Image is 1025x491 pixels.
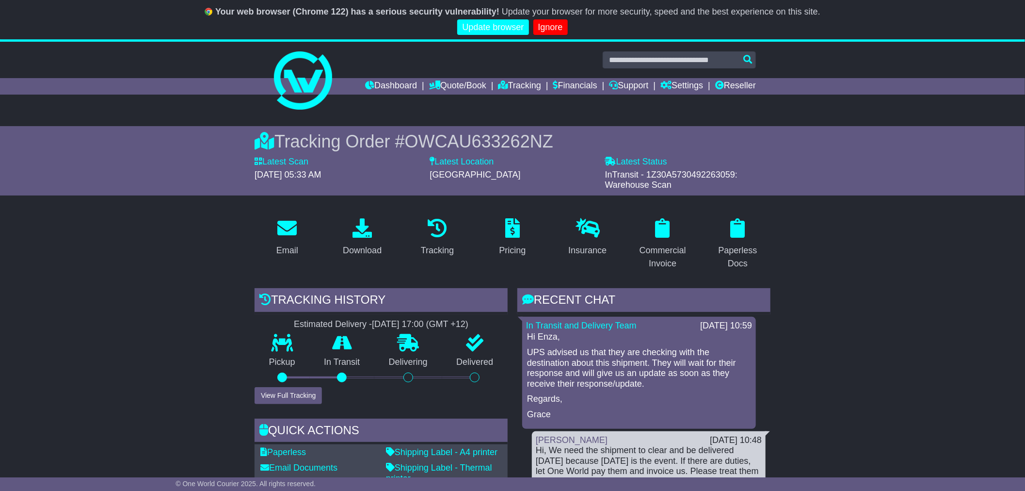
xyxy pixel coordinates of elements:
label: Latest Scan [255,157,308,167]
p: Pickup [255,357,310,368]
a: Insurance [562,215,613,261]
a: Update browser [457,19,529,35]
a: Pricing [493,215,532,261]
a: Shipping Label - A4 printer [386,447,497,457]
b: Your web browser (Chrome 122) has a serious security vulnerability! [215,7,499,16]
div: Estimated Delivery - [255,319,508,330]
a: Dashboard [365,78,417,95]
p: Delivering [374,357,442,368]
p: In Transit [310,357,375,368]
div: Tracking Order # [255,131,770,152]
div: Tracking history [255,288,508,314]
a: Paperless Docs [705,215,770,274]
a: Paperless [260,447,306,457]
label: Latest Location [430,157,494,167]
a: Email [270,215,304,261]
div: Pricing [499,244,526,257]
a: Reseller [715,78,756,95]
p: UPS advised us that they are checking with the destination about this shipment. They will wait fo... [527,347,751,389]
div: [DATE] 10:48 [710,435,762,446]
span: OWCAU633262NZ [405,131,553,151]
button: View Full Tracking [255,387,322,404]
div: Quick Actions [255,419,508,445]
div: Tracking [421,244,454,257]
a: Support [609,78,648,95]
p: Regards, [527,394,751,405]
div: Insurance [568,244,607,257]
a: Settings [660,78,703,95]
a: [PERSON_NAME] [536,435,608,445]
a: Shipping Label - Thermal printer [386,463,492,483]
a: In Transit and Delivery Team [526,321,637,330]
p: Hi Enza, [527,332,751,343]
p: Grace [527,409,751,420]
a: Quote/Book [429,78,486,95]
a: Tracking [498,78,541,95]
p: Delivered [442,357,508,368]
div: [DATE] 10:59 [700,321,752,331]
div: [DATE] 17:00 (GMT +12) [372,319,468,330]
div: Commercial Invoice [636,244,689,270]
div: Paperless Docs [711,244,764,270]
span: InTransit - 1Z30A5730492263059: Warehouse Scan [605,170,738,190]
a: Financials [553,78,597,95]
span: Update your browser for more security, speed and the best experience on this site. [502,7,820,16]
div: RECENT CHAT [517,288,770,314]
a: Ignore [533,19,568,35]
span: [DATE] 05:33 AM [255,170,321,180]
div: Email [276,244,298,257]
a: Download [336,215,388,261]
div: Hi, We need the shipment to clear and be delivered [DATE] because [DATE] is the event. If there a... [536,445,762,487]
a: Commercial Invoice [630,215,695,274]
a: Email Documents [260,463,337,473]
a: Tracking [415,215,460,261]
label: Latest Status [605,157,667,167]
div: Download [343,244,382,257]
span: © One World Courier 2025. All rights reserved. [176,480,316,488]
span: [GEOGRAPHIC_DATA] [430,170,520,180]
